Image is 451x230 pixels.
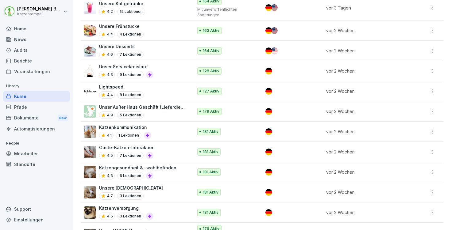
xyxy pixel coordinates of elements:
[3,112,70,124] div: Dokumente
[326,128,406,135] p: vor 2 Wochen
[107,133,112,138] p: 4.1
[265,68,272,74] img: de.svg
[3,91,70,102] a: Kurse
[326,189,406,195] p: vor 2 Wochen
[265,149,272,155] img: de.svg
[265,27,272,34] img: de.svg
[84,126,96,138] img: slr3n71ht72n64tortf4spcx.png
[265,189,272,196] img: de.svg
[203,28,219,33] p: 163 Aktiv
[117,172,144,179] p: 6 Lektionen
[117,71,144,78] p: 9 Lektionen
[265,169,272,175] img: de.svg
[58,115,68,122] div: New
[107,153,113,158] p: 4.5
[107,193,113,199] p: 4.7
[203,129,218,134] p: 181 Aktiv
[99,84,144,90] p: Lightspeed
[271,27,278,34] img: us.svg
[107,52,113,57] p: 4.6
[197,7,255,18] p: Mit unveröffentlichten Änderungen
[326,27,406,34] p: vor 2 Wochen
[326,5,406,11] p: vor 3 Tagen
[3,214,70,225] a: Einstellungen
[326,108,406,115] p: vor 2 Wochen
[326,149,406,155] p: vor 2 Wochen
[3,66,70,77] a: Veranstaltungen
[203,149,218,155] p: 181 Aktiv
[3,159,70,170] a: Standorte
[3,148,70,159] a: Mitarbeiter
[84,85,96,97] img: k6y1pgdqkvl9m5hj1q85hl9v.png
[99,23,144,29] p: Unsere Frühstücke
[117,31,144,38] p: 4 Lektionen
[117,192,144,200] p: 3 Lektionen
[3,45,70,55] a: Audits
[99,43,144,50] p: Unsere Desserts
[3,102,70,112] a: Pfade
[265,88,272,95] img: de.svg
[84,206,96,219] img: xm6kh0ygkno3b9579tdjalrr.png
[326,47,406,54] p: vor 2 Wochen
[3,81,70,91] p: Library
[116,132,141,139] p: 1 Lektionen
[107,9,113,14] p: 4.2
[99,144,155,151] p: Gäste-Katzen-Interaktion
[265,108,272,115] img: de.svg
[107,213,113,219] p: 4.5
[99,104,187,110] p: Unser Außer Haus Geschäft (Lieferdienste)
[265,4,272,11] img: de.svg
[117,213,144,220] p: 3 Lektionen
[203,190,218,195] p: 181 Aktiv
[117,91,144,99] p: 8 Lektionen
[203,109,219,114] p: 179 Aktiv
[203,210,218,215] p: 181 Aktiv
[203,169,218,175] p: 181 Aktiv
[3,204,70,214] div: Support
[3,23,70,34] div: Home
[107,112,113,118] p: 4.9
[84,166,96,178] img: rxjswh0vui7qq7b39tbuj2fl.png
[326,68,406,74] p: vor 2 Wochen
[99,63,153,70] p: Unser Servicekreislauf
[84,2,96,14] img: o65mqm5zu8kk6iyyifda1ab1.png
[99,205,153,211] p: Katzenversorgung
[84,45,96,57] img: uk78nzme8od8c10kt62qgexg.png
[84,105,96,118] img: ollo84c29xlvn4eb9oo12wqj.png
[265,47,272,54] img: de.svg
[84,186,96,198] img: y3z6ijle3m8bd306u2bj53xg.png
[203,68,219,74] p: 128 Aktiv
[265,209,272,216] img: de.svg
[203,89,219,94] p: 127 Aktiv
[84,65,96,77] img: s5qnd9q1m875ulmi6z3g1v03.png
[326,88,406,94] p: vor 2 Wochen
[3,34,70,45] a: News
[117,111,144,119] p: 5 Lektionen
[117,8,145,15] p: 15 Lektionen
[326,169,406,175] p: vor 2 Wochen
[99,0,145,7] p: Unsere Kaltgetränke
[99,185,163,191] p: Unsere [DEMOGRAPHIC_DATA]
[107,72,113,77] p: 4.3
[117,152,144,159] p: 7 Lektionen
[84,25,96,37] img: xjb5akufvkicg26u72a6ikpa.png
[271,4,278,11] img: us.svg
[3,112,70,124] a: DokumenteNew
[117,51,144,58] p: 7 Lektionen
[265,128,272,135] img: de.svg
[107,92,113,98] p: 4.4
[3,55,70,66] a: Berichte
[3,123,70,134] a: Automatisierungen
[17,12,62,16] p: Katzentempel
[99,124,151,130] p: Katzenkommunikation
